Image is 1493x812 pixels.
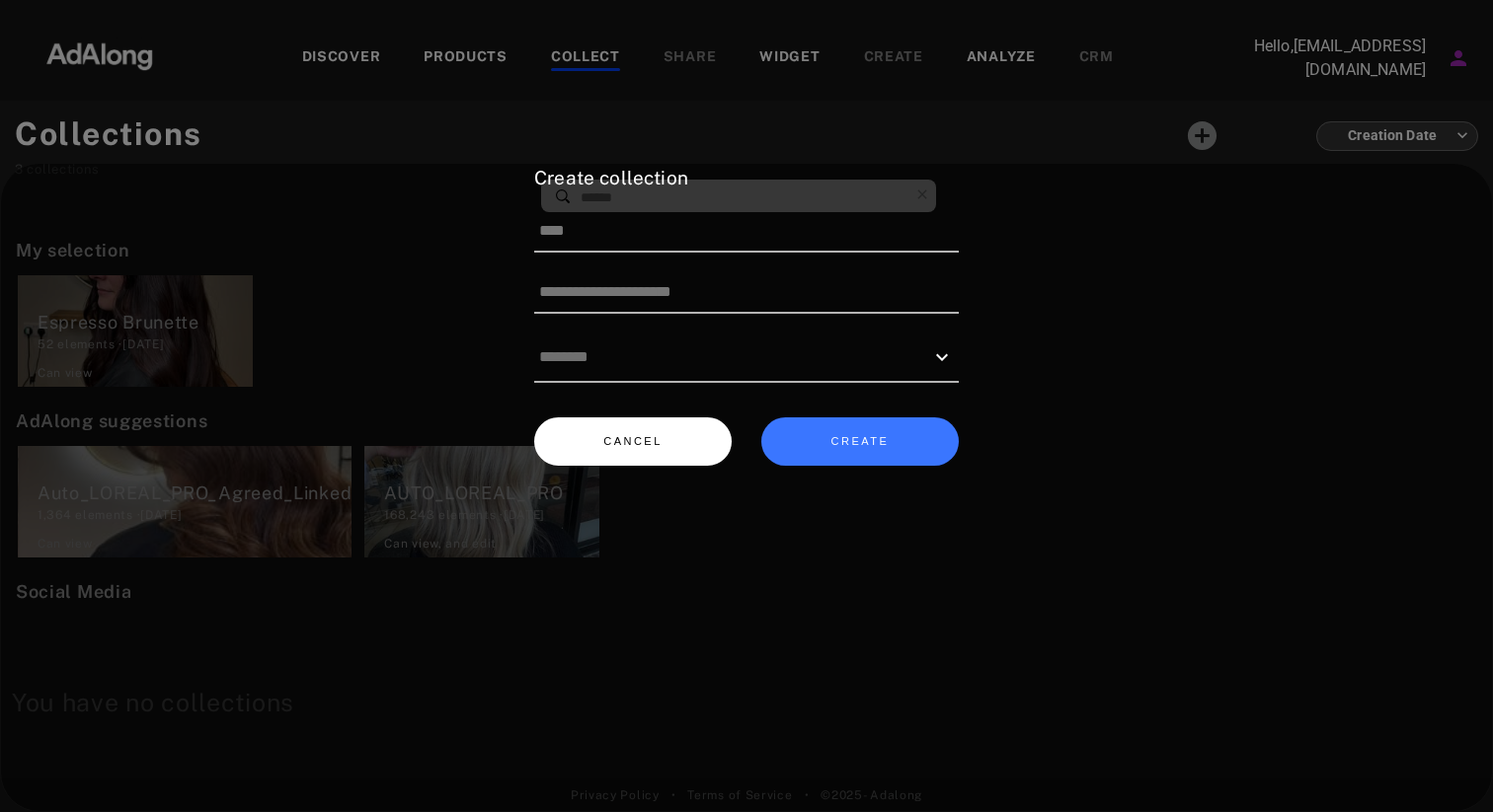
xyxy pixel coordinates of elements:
[761,417,959,466] button: CREATE
[1394,717,1493,812] iframe: Chat Widget
[1394,717,1493,812] div: Widget de chat
[928,343,956,371] button: Open
[534,417,732,466] button: CANCEL
[534,164,959,192] p: Create collection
